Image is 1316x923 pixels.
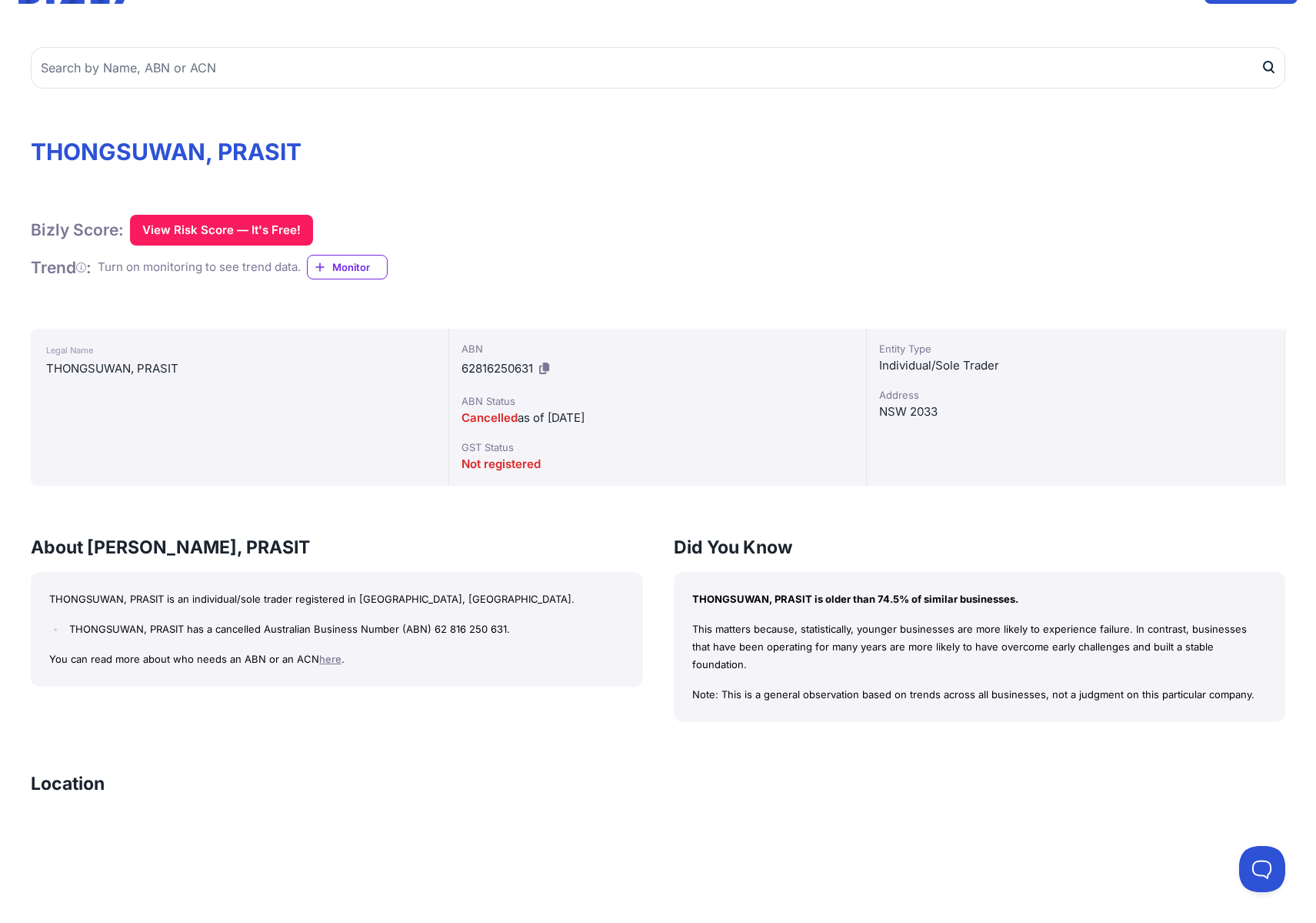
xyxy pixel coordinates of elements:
div: ABN [461,341,855,356]
div: GST Status [461,440,855,455]
div: Address [879,387,1272,403]
p: THONGSUWAN, PRASIT is older than 74.5% of similar businesses. [692,590,1268,608]
h3: Did You Know [674,535,1286,560]
h1: Trend : [31,257,92,278]
div: Individual/Sole Trader [879,356,1272,375]
h1: THONGSUWAN, PRASIT [31,138,1285,166]
p: Note: This is a general observation based on trends across all businesses, not a judgment on this... [692,686,1268,704]
button: View Risk Score — It's Free! [130,215,313,246]
span: Cancelled [461,410,518,425]
div: Legal Name [46,341,433,360]
div: Entity Type [879,341,1272,356]
h1: Bizly Score: [31,219,124,240]
div: as of [DATE] [461,409,855,427]
span: Monitor [332,259,387,275]
input: Search by Name, ABN or ACN [31,47,1285,89]
span: Not registered [461,456,541,471]
a: here [319,653,341,665]
div: Turn on monitoring to see trend data. [98,259,301,276]
iframe: Toggle Customer Support [1239,846,1285,892]
span: 62816250631 [461,361,533,376]
li: THONGSUWAN, PRASIT has a cancelled Australian Business Number (ABN) 62 816 250 631. [65,620,624,638]
div: THONGSUWAN, PRASIT [46,360,433,378]
h3: About [PERSON_NAME], PRASIT [31,535,643,560]
a: Monitor [307,255,388,279]
p: You can read more about who needs an ABN or an ACN . [49,650,625,668]
h3: Location [31,771,105,796]
div: NSW 2033 [879,403,1272,421]
p: This matters because, statistically, younger businesses are more likely to experience failure. In... [692,620,1268,673]
p: THONGSUWAN, PRASIT is an individual/sole trader registered in [GEOGRAPHIC_DATA], [GEOGRAPHIC_DATA]. [49,590,625,608]
div: ABN Status [461,393,855,409]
